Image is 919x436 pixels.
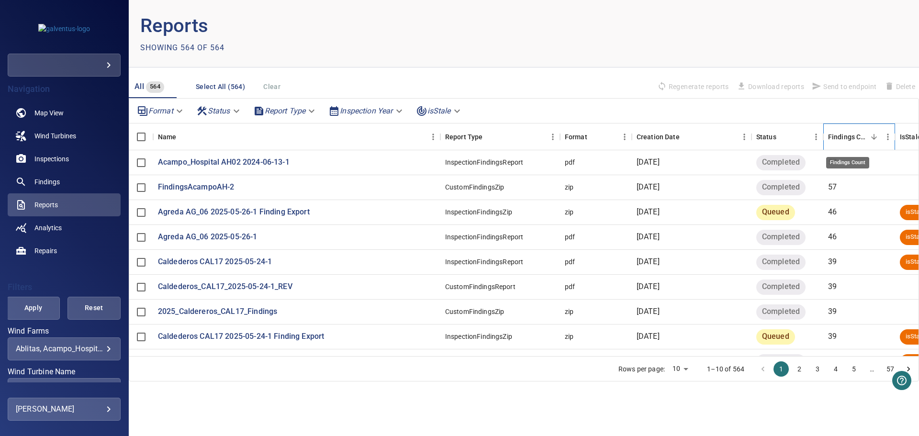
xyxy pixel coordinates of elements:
[8,147,121,170] a: inspections noActive
[565,157,575,167] div: pdf
[16,344,112,353] div: Ablitas, Acampo_Hospital, [GEOGRAPHIC_DATA], [GEOGRAPHIC_DATA], [GEOGRAPHIC_DATA], Caldederos, [G...
[34,223,62,233] span: Analytics
[445,257,524,267] div: InspectionFindingsReport
[810,361,825,377] button: Go to page 3
[637,257,660,268] p: [DATE]
[67,297,121,320] button: Reset
[565,257,575,267] div: pdf
[445,307,504,316] div: CustomFindingsZip
[38,24,90,34] img: galventus-logo
[34,177,60,187] span: Findings
[826,157,869,168] div: Findings Count
[565,332,573,341] div: zip
[756,257,806,268] span: Completed
[34,131,76,141] span: Wind Turbines
[412,102,466,119] div: isStale
[754,361,918,377] nav: pagination navigation
[828,361,843,377] button: Go to page 4
[158,157,290,168] a: Acampo_Hospital AH02 2024-06-13-1
[756,207,795,218] span: Queued
[445,123,483,150] div: Report Type
[34,200,58,210] span: Reports
[158,356,258,367] a: Agreda AG_04 2025-05-26-1
[565,232,575,242] div: pdf
[565,307,573,316] div: zip
[637,281,660,292] p: [DATE]
[828,306,837,317] p: 39
[249,102,321,119] div: Report Type
[637,157,660,168] p: [DATE]
[846,361,862,377] button: Go to page 5
[560,123,632,150] div: Format
[158,182,235,193] a: FindingsAcampoAH-2
[828,123,867,150] div: Findings Count
[440,123,560,150] div: Report Type
[828,331,837,342] p: 39
[637,331,660,342] p: [DATE]
[8,216,121,239] a: analytics noActive
[325,102,408,119] div: Inspection Year
[140,42,224,54] p: Showing 564 of 564
[8,170,121,193] a: findings noActive
[445,282,516,291] div: CustomFindingsReport
[669,362,692,376] div: 10
[158,257,272,268] a: Caldederos CAL17 2025-05-24-1
[8,84,121,94] h4: Navigation
[140,11,524,40] p: Reports
[445,232,524,242] div: InspectionFindingsReport
[632,123,751,150] div: Creation Date
[158,281,292,292] a: Caldederos_CAL17_2025-05-24-1_REV
[751,123,823,150] div: Status
[756,281,806,292] span: Completed
[637,306,660,317] p: [DATE]
[823,123,895,150] div: Findings Count
[445,207,512,217] div: InspectionFindingsZip
[737,130,751,144] button: Menu
[79,302,109,314] span: Reset
[445,182,504,192] div: CustomFindingsZip
[756,182,806,193] span: Completed
[8,239,121,262] a: repairs noActive
[828,281,837,292] p: 39
[8,101,121,124] a: map noActive
[565,182,573,192] div: zip
[8,124,121,147] a: windturbines noActive
[192,78,249,96] button: Select All (564)
[8,337,121,360] div: Wind Farms
[565,207,573,217] div: zip
[34,154,69,164] span: Inspections
[8,327,121,335] label: Wind Farms
[340,106,392,115] em: Inspection Year
[756,306,806,317] span: Completed
[34,108,64,118] span: Map View
[901,361,916,377] button: Go to next page
[809,130,823,144] button: Menu
[158,306,278,317] a: 2025_Caldereros_CAL17_Findings
[34,246,57,256] span: Repairs
[546,130,560,144] button: Menu
[19,302,48,314] span: Apply
[176,130,190,144] button: Sort
[637,182,660,193] p: [DATE]
[756,331,795,342] span: Queued
[881,130,895,144] button: Menu
[445,157,524,167] div: InspectionFindingsReport
[158,331,325,342] a: Caldederos CAL17 2025-05-24-1 Finding Export
[867,130,881,144] button: Sort
[864,364,880,374] div: …
[158,207,310,218] a: Agreda AG_06 2025-05-26-1 Finding Export
[133,102,189,119] div: Format
[445,332,512,341] div: InspectionFindingsZip
[565,123,587,150] div: Format
[158,232,258,243] p: Agreda AG_06 2025-05-26-1
[756,123,776,150] div: Status
[828,232,837,243] p: 46
[7,297,60,320] button: Apply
